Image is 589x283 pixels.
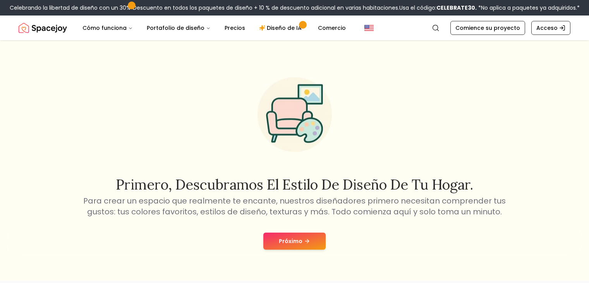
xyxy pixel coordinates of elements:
font: Usa el código: [399,4,436,12]
a: Precios [218,20,251,36]
img: Ilustración del cuestionario de estilo de inicio [245,65,344,164]
a: Comience su proyecto [450,21,525,35]
font: Para crear un espacio que realmente te encante, nuestros diseñadores primero necesitan comprender... [83,195,506,217]
a: Comercio [312,20,352,36]
a: Diseño de IA [253,20,310,36]
font: Portafolio de diseño [147,24,204,32]
font: Próximo [279,237,302,245]
a: Acceso [531,21,570,35]
a: Alegría espacial [19,20,67,36]
font: Acceso [536,24,558,32]
button: Cómo funciona [76,20,139,36]
img: Logotipo de Spacejoy [19,20,67,36]
img: Estados Unidos [364,23,374,33]
button: Próximo [263,233,326,250]
font: Comercio [318,24,346,32]
font: *No aplica a paquetes ya adquiridos.* [478,4,580,12]
font: Diseño de IA [267,24,302,32]
font: Comience su proyecto [455,24,520,32]
nav: Principal [76,20,352,36]
font: Primero, descubramos el estilo de diseño de tu hogar. [116,176,473,193]
button: Portafolio de diseño [141,20,217,36]
font: Descuento en todos los paquetes de diseño + 10 % de descuento adicional en varias habitaciones. [133,4,399,12]
font: CELEBRATE30. [436,4,477,12]
font: Celebrando la libertad de diseño con un 30% [10,4,131,12]
font: Cómo funciona [82,24,127,32]
font: Precios [225,24,245,32]
nav: Global [19,16,570,40]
